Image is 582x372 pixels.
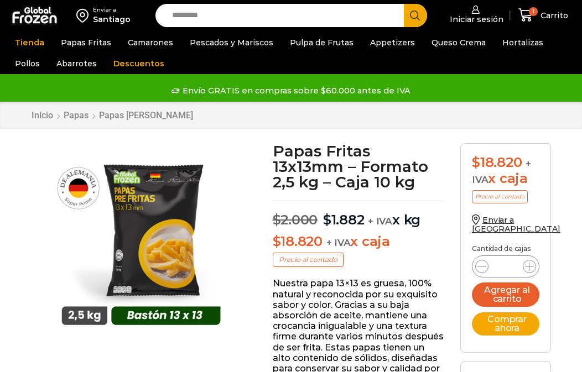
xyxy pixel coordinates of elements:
div: x caja [472,155,539,187]
a: Queso Crema [426,32,491,53]
span: $ [472,154,480,170]
span: $ [273,233,281,249]
span: + IVA [326,237,351,248]
span: $ [323,212,331,228]
a: Papas Fritas [55,32,117,53]
button: Agregar al carrito [472,282,539,307]
div: Santiago [93,14,131,25]
span: + IVA [368,216,392,227]
a: Camarones [122,32,179,53]
a: Abarrotes [51,53,102,74]
button: Comprar ahora [472,312,539,336]
div: Enviar a [93,6,131,14]
p: Cantidad de cajas [472,245,539,253]
a: Papas [PERSON_NAME] [98,110,194,120]
a: Pescados y Mariscos [184,32,279,53]
span: Carrito [538,10,568,21]
input: Product quantity [495,259,516,274]
a: Inicio [31,110,54,120]
a: Hortalizas [497,32,549,53]
img: address-field-icon.svg [76,6,93,25]
bdi: 1.882 [323,212,365,228]
a: Enviar a [GEOGRAPHIC_DATA] [472,215,560,234]
bdi: 18.820 [273,233,323,249]
a: Appetizers [365,32,420,53]
a: 1 Carrito [516,2,571,28]
span: 1 [529,7,538,16]
button: Search button [404,4,427,27]
p: Precio al contado [472,190,528,203]
span: Iniciar sesión [447,14,503,25]
bdi: 18.820 [472,154,522,170]
nav: Breadcrumb [31,110,194,120]
p: x caja [273,234,444,250]
bdi: 2.000 [273,212,318,228]
a: Pollos [9,53,45,74]
a: Descuentos [108,53,170,74]
a: Papas [63,110,89,120]
a: Tienda [9,32,50,53]
p: Precio al contado [273,253,344,267]
h1: Papas Fritas 13x13mm – Formato 2,5 kg – Caja 10 kg [273,143,444,190]
a: Pulpa de Frutas [284,32,359,53]
img: 13-x-13-2kg [45,143,237,334]
span: $ [273,212,281,228]
p: x kg [273,201,444,228]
